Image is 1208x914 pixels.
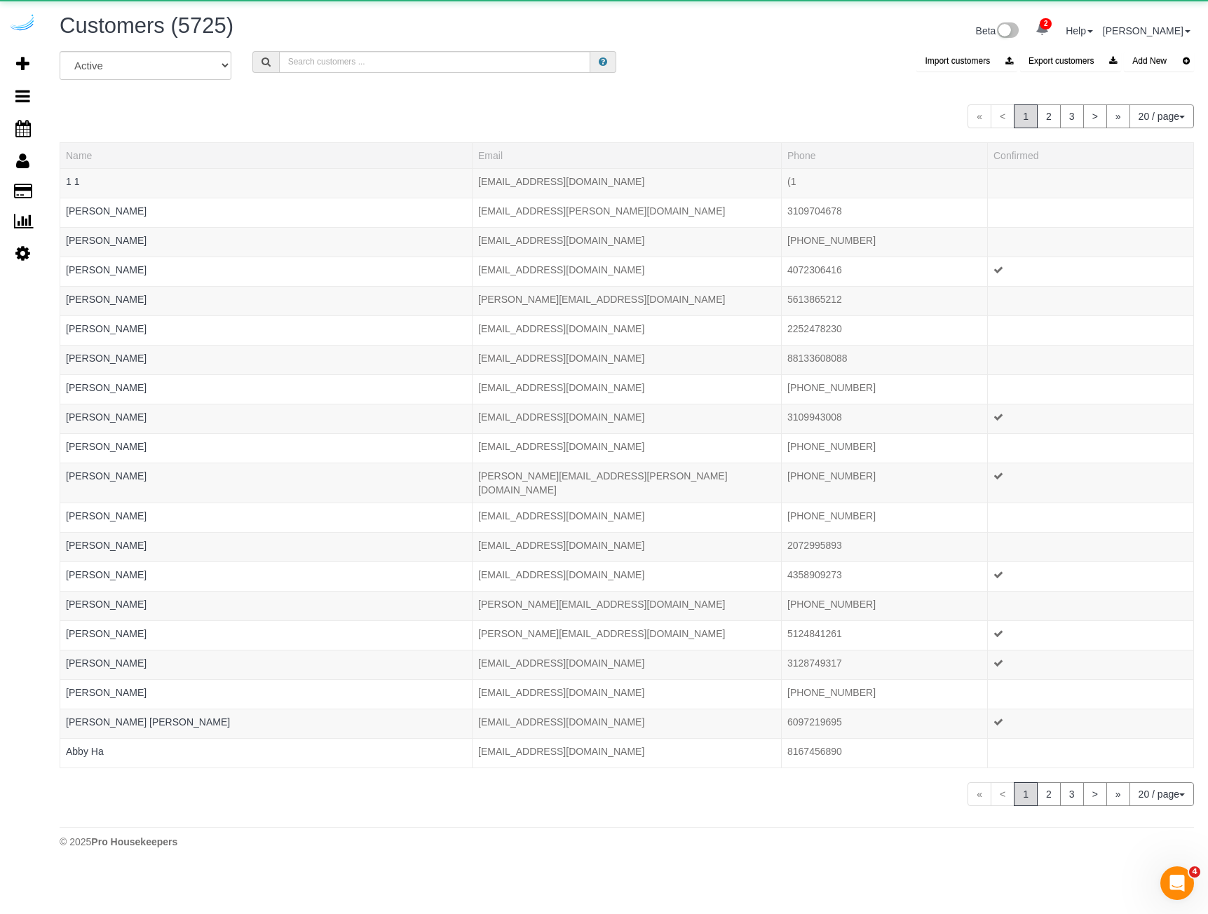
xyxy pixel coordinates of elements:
[60,532,473,561] td: Name
[66,411,147,423] a: [PERSON_NAME]
[1040,18,1052,29] span: 2
[987,532,1193,561] td: Confirmed
[987,315,1193,345] td: Confirmed
[60,168,473,198] td: Name
[987,198,1193,227] td: Confirmed
[66,470,147,482] a: [PERSON_NAME]
[782,404,988,433] td: Phone
[66,657,147,669] a: [PERSON_NAME]
[1066,25,1093,36] a: Help
[279,51,590,73] input: Search customers ...
[782,227,988,257] td: Phone
[66,483,466,486] div: Tags
[66,716,230,728] a: [PERSON_NAME] [PERSON_NAME]
[60,620,473,650] td: Name
[66,235,147,246] a: [PERSON_NAME]
[996,22,1019,41] img: New interface
[782,591,988,620] td: Phone
[1129,782,1194,806] button: 20 / page
[66,176,79,187] a: 1 1
[66,569,147,580] a: [PERSON_NAME]
[782,709,988,738] td: Phone
[66,264,147,275] a: [PERSON_NAME]
[60,227,473,257] td: Name
[66,294,147,305] a: [PERSON_NAME]
[987,620,1193,650] td: Confirmed
[1124,51,1194,71] button: Add New
[1189,866,1200,878] span: 4
[66,599,147,610] a: [PERSON_NAME]
[60,835,1194,849] div: © 2025
[987,433,1193,463] td: Confirmed
[473,257,782,286] td: Email
[473,198,782,227] td: Email
[473,709,782,738] td: Email
[968,104,991,128] span: «
[1060,782,1084,806] a: 3
[473,433,782,463] td: Email
[1014,782,1038,806] span: 1
[987,345,1193,374] td: Confirmed
[60,433,473,463] td: Name
[66,336,466,339] div: Tags
[66,218,466,221] div: Tags
[782,463,988,503] td: Phone
[66,205,147,217] a: [PERSON_NAME]
[782,142,988,168] th: Phone
[1083,104,1107,128] a: >
[473,561,782,591] td: Email
[782,315,988,345] td: Phone
[60,463,473,503] td: Name
[1029,14,1056,45] a: 2
[782,532,988,561] td: Phone
[60,315,473,345] td: Name
[987,591,1193,620] td: Confirmed
[60,591,473,620] td: Name
[60,345,473,374] td: Name
[66,306,466,310] div: Tags
[473,168,782,198] td: Email
[968,782,1194,806] nav: Pagination navigation
[60,709,473,738] td: Name
[60,374,473,404] td: Name
[60,679,473,709] td: Name
[60,13,233,38] span: Customers (5725)
[782,286,988,315] td: Phone
[987,709,1193,738] td: Confirmed
[473,650,782,679] td: Email
[66,611,466,615] div: Tags
[473,738,782,768] td: Email
[782,257,988,286] td: Phone
[66,670,466,674] div: Tags
[66,365,466,369] div: Tags
[987,679,1193,709] td: Confirmed
[968,782,991,806] span: «
[66,641,466,644] div: Tags
[60,286,473,315] td: Name
[60,738,473,768] td: Name
[1014,104,1038,128] span: 1
[782,198,988,227] td: Phone
[66,395,466,398] div: Tags
[473,591,782,620] td: Email
[473,404,782,433] td: Email
[60,142,473,168] th: Name
[782,374,988,404] td: Phone
[987,286,1193,315] td: Confirmed
[66,523,466,526] div: Tags
[473,503,782,532] td: Email
[473,620,782,650] td: Email
[66,582,466,585] div: Tags
[60,198,473,227] td: Name
[1106,104,1130,128] a: »
[987,463,1193,503] td: Confirmed
[66,540,147,551] a: [PERSON_NAME]
[60,650,473,679] td: Name
[473,374,782,404] td: Email
[987,227,1193,257] td: Confirmed
[987,168,1193,198] td: Confirmed
[66,189,466,192] div: Tags
[8,14,36,34] img: Automaid Logo
[976,25,1019,36] a: Beta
